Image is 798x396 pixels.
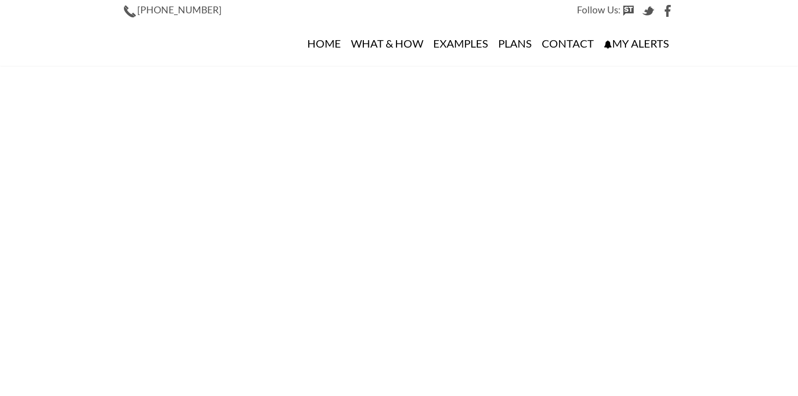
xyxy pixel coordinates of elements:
img: Twitter [642,5,654,17]
a: Contact [537,21,599,66]
img: StockTwits [623,5,634,17]
a: My Alerts [599,21,674,66]
a: Examples [428,21,493,66]
img: Phone [124,5,136,17]
a: Home [302,21,346,66]
span: Follow Us: [577,4,621,15]
span: [PHONE_NUMBER] [137,4,222,15]
a: Plans [493,21,537,66]
a: What & How [346,21,428,66]
img: Facebook [662,5,674,17]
